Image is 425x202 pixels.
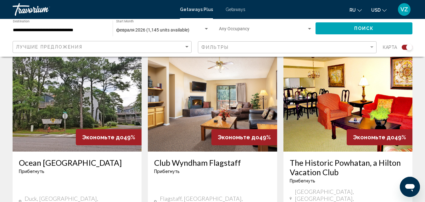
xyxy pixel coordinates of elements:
[383,43,397,52] span: карта
[13,51,142,152] img: 5129E01X.jpg
[371,5,387,14] button: Change currency
[16,44,190,50] mat-select: Sort by
[82,134,124,141] span: Экономьте до
[211,129,277,145] div: 49%
[353,134,394,141] span: Экономьте до
[19,158,135,167] a: Ocean [GEOGRAPHIC_DATA]
[19,169,44,174] span: Прибегнуть
[350,8,356,13] span: ru
[218,134,259,141] span: Экономьте до
[13,3,174,16] a: Travorium
[354,26,374,31] span: Поиск
[347,129,412,145] div: 49%
[148,51,277,152] img: 0759I01X.jpg
[316,22,412,34] button: Поиск
[283,51,412,152] img: 1046I01X.jpg
[400,6,408,13] span: VZ
[396,3,412,16] button: User Menu
[198,41,377,54] button: Filter
[154,158,271,167] a: Club Wyndham Flagstaff
[154,169,180,174] span: Прибегнуть
[290,158,406,177] a: The Historic Powhatan, a Hilton Vacation Club
[371,8,381,13] span: USD
[350,5,362,14] button: Change language
[201,45,229,50] span: Фильтры
[400,177,420,197] iframe: Button to launch messaging window
[226,7,245,12] a: Getaways
[76,129,142,145] div: 49%
[180,7,213,12] a: Getaways Plus
[290,178,315,183] span: Прибегнуть
[16,44,82,49] span: Лучшие предложения
[116,27,189,32] span: февраля 2026 (1,145 units available)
